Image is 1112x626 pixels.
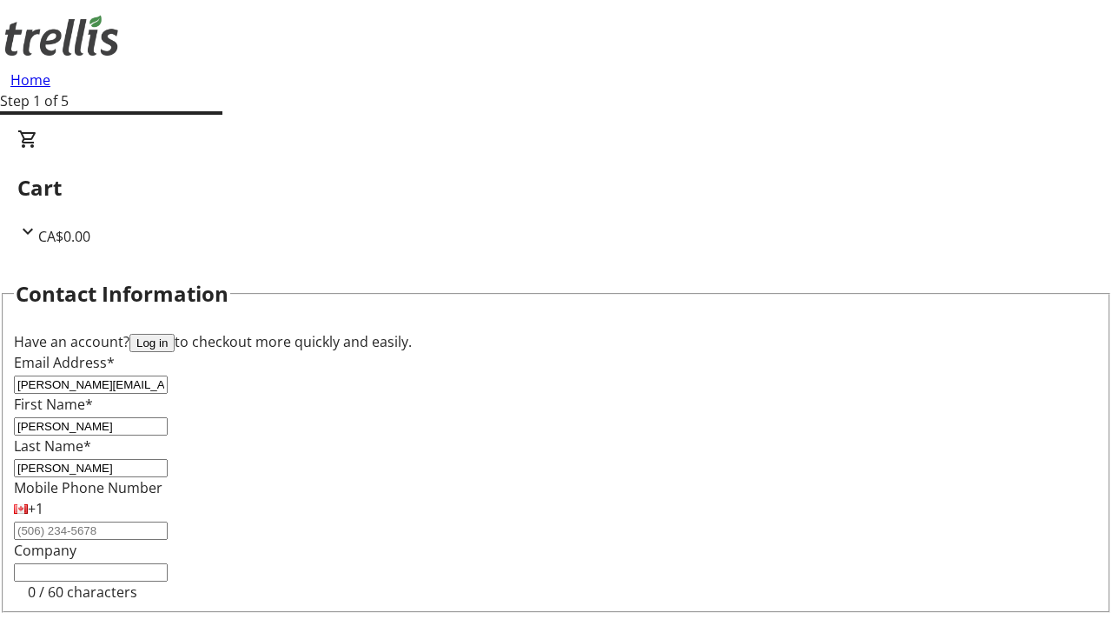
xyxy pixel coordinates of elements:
[14,522,168,540] input: (506) 234-5678
[14,478,162,497] label: Mobile Phone Number
[17,129,1095,247] div: CartCA$0.00
[14,331,1098,352] div: Have an account? to checkout more quickly and easily.
[14,395,93,414] label: First Name*
[17,172,1095,203] h2: Cart
[16,278,228,310] h2: Contact Information
[14,541,76,560] label: Company
[129,334,175,352] button: Log in
[14,436,91,456] label: Last Name*
[14,353,115,372] label: Email Address*
[38,227,90,246] span: CA$0.00
[28,583,137,602] tr-character-limit: 0 / 60 characters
